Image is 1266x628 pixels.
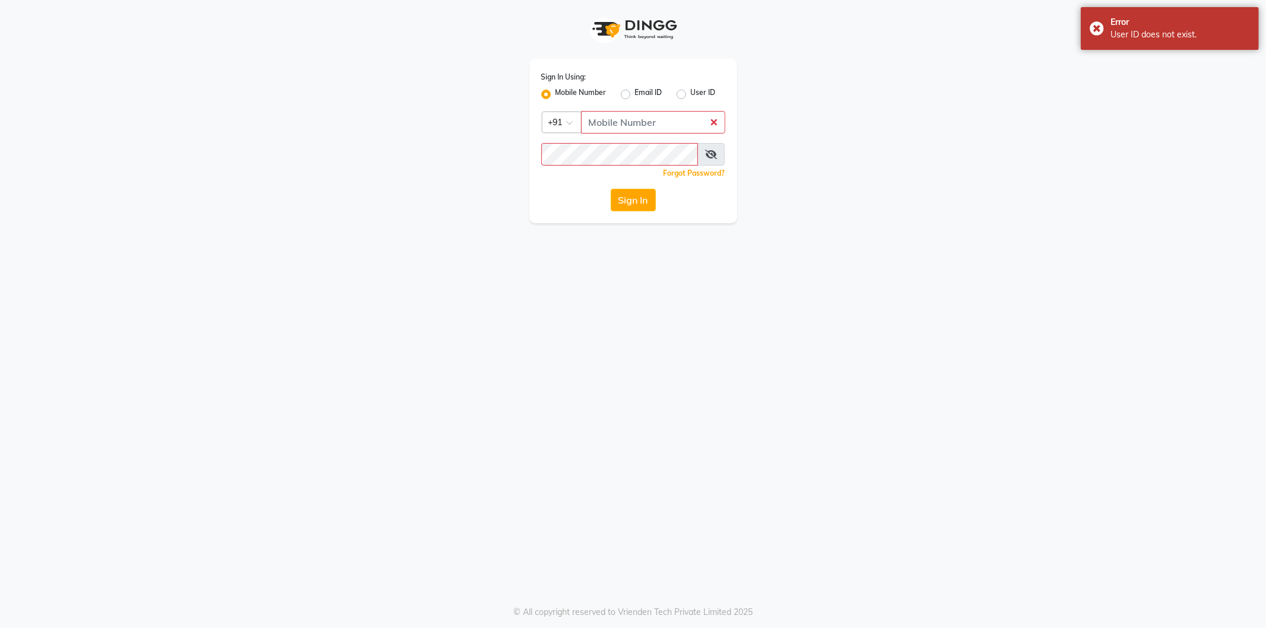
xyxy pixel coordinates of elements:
button: Sign In [611,189,656,211]
div: Error [1110,16,1250,28]
input: Username [581,111,725,134]
a: Forgot Password? [664,169,725,177]
label: Sign In Using: [541,72,586,83]
div: User ID does not exist. [1110,28,1250,41]
label: User ID [691,87,716,102]
img: logo1.svg [586,12,681,47]
label: Email ID [635,87,662,102]
input: Username [541,143,699,166]
label: Mobile Number [556,87,607,102]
